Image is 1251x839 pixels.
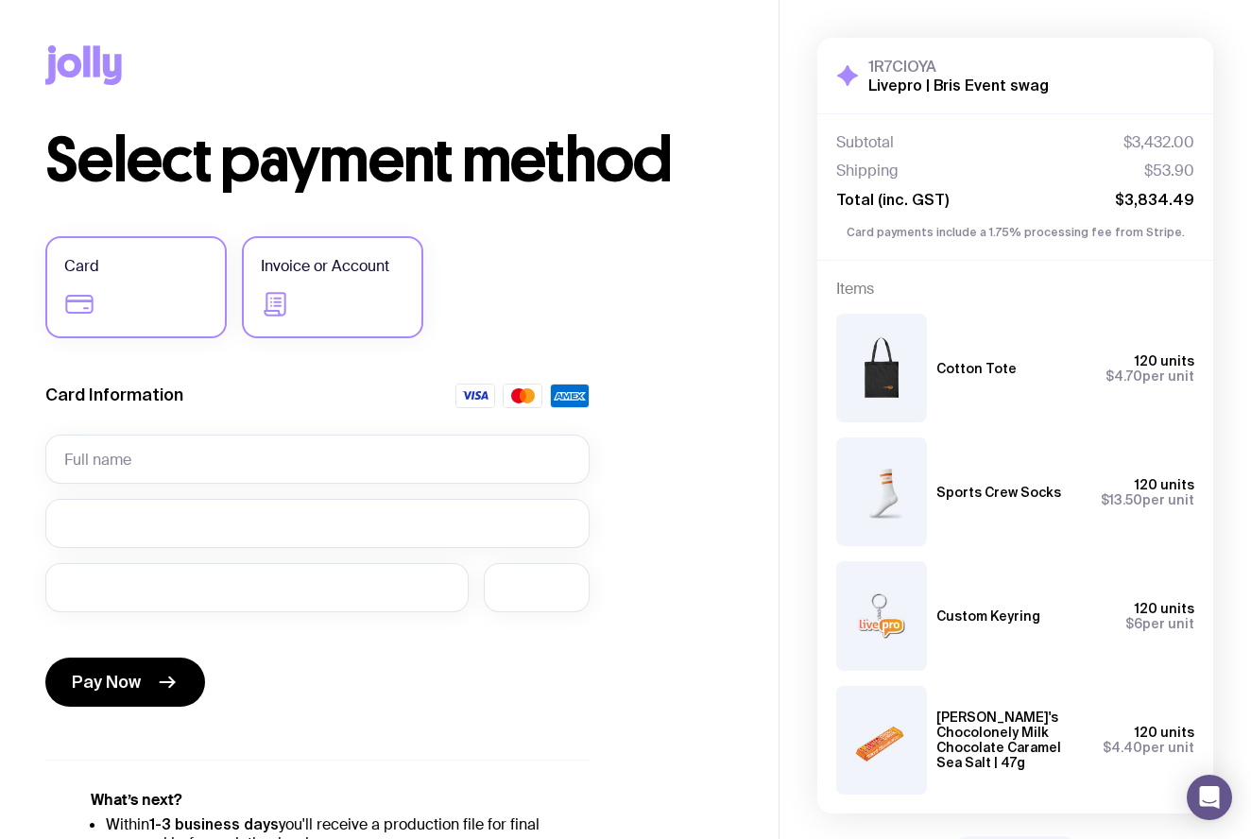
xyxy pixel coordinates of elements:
iframe: Secure CVC input frame [503,578,571,596]
div: Open Intercom Messenger [1187,775,1232,820]
h1: Select payment method [45,130,733,191]
h3: Custom Keyring [936,608,1040,624]
span: per unit [1103,740,1194,755]
iframe: Secure expiration date input frame [64,578,450,596]
span: $13.50 [1101,492,1142,507]
span: $4.40 [1103,740,1142,755]
span: Invoice or Account [261,255,389,278]
span: $4.70 [1105,368,1142,384]
h3: [PERSON_NAME]'s Chocolonely Milk Chocolate Caramel Sea Salt | 47g [936,710,1088,770]
span: $3,432.00 [1123,133,1194,152]
span: Subtotal [836,133,894,152]
button: Pay Now [45,658,205,707]
span: per unit [1125,616,1194,631]
h3: Sports Crew Socks [936,485,1061,500]
h5: What’s next? [91,791,590,810]
h3: Cotton Tote [936,361,1017,376]
iframe: Secure card number input frame [64,514,571,532]
span: $6 [1125,616,1142,631]
input: Full name [45,435,590,484]
label: Card Information [45,384,183,406]
p: Card payments include a 1.75% processing fee from Stripe. [836,224,1194,241]
h2: Livepro | Bris Event swag [868,76,1049,94]
h4: Items [836,280,1194,299]
span: Total (inc. GST) [836,190,949,209]
span: 120 units [1135,725,1194,740]
span: per unit [1105,368,1194,384]
span: $3,834.49 [1115,190,1194,209]
span: $53.90 [1144,162,1194,180]
strong: 1-3 business days [149,815,279,832]
span: 120 units [1135,477,1194,492]
span: Card [64,255,99,278]
span: Shipping [836,162,899,180]
h3: 1R7CIOYA [868,57,1049,76]
span: 120 units [1135,601,1194,616]
span: per unit [1101,492,1194,507]
span: Pay Now [72,671,141,693]
span: 120 units [1135,353,1194,368]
